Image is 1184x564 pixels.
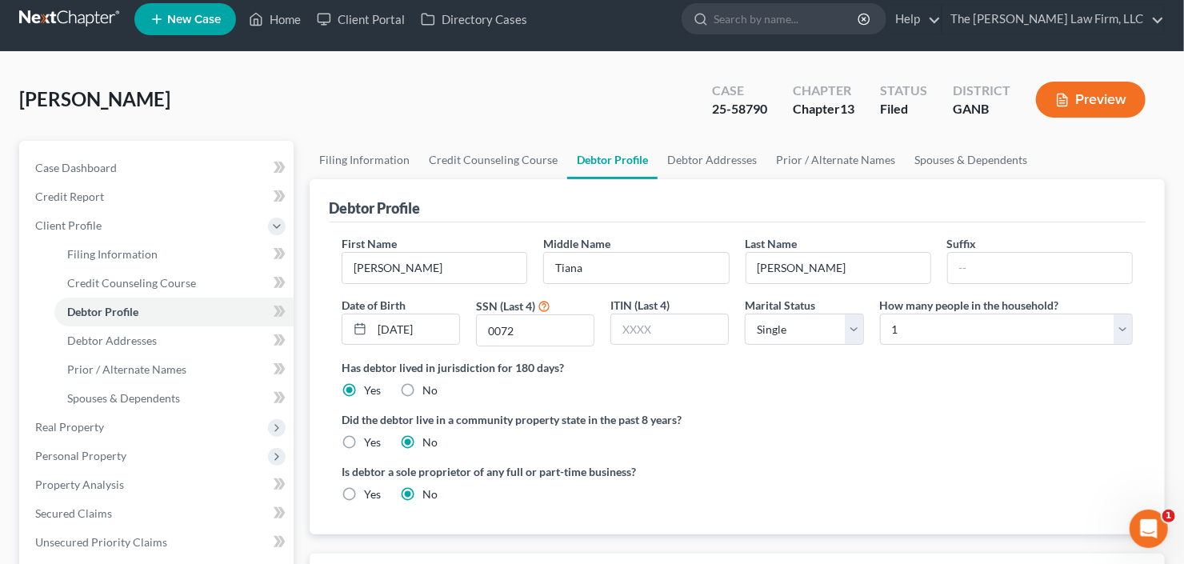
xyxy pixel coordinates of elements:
span: Filing Information [67,247,158,261]
input: Search by name... [714,4,860,34]
label: Yes [364,486,381,502]
span: Client Profile [35,218,102,232]
span: Personal Property [35,449,126,462]
label: SSN (Last 4) [476,298,535,314]
a: Filing Information [54,240,294,269]
a: Prior / Alternate Names [54,355,294,384]
div: GANB [953,100,1010,118]
div: Case [712,82,767,100]
span: 13 [840,101,854,116]
label: Date of Birth [342,297,406,314]
a: Debtor Addresses [54,326,294,355]
a: Home [241,5,309,34]
input: M.I [544,253,728,283]
span: Secured Claims [35,506,112,520]
label: Did the debtor live in a community property state in the past 8 years? [342,411,1133,428]
a: Debtor Profile [567,141,658,179]
label: Yes [364,434,381,450]
span: Unsecured Priority Claims [35,535,167,549]
a: Directory Cases [413,5,535,34]
span: Credit Counseling Course [67,276,196,290]
button: Preview [1036,82,1146,118]
a: Debtor Addresses [658,141,766,179]
a: Spouses & Dependents [905,141,1037,179]
a: Client Portal [309,5,413,34]
label: No [422,382,438,398]
label: Last Name [746,235,798,252]
div: Filed [880,100,927,118]
label: First Name [342,235,397,252]
label: Middle Name [543,235,610,252]
input: XXXX [611,314,728,345]
label: Marital Status [745,297,815,314]
div: 25-58790 [712,100,767,118]
a: Spouses & Dependents [54,384,294,413]
a: Credit Report [22,182,294,211]
span: Debtor Addresses [67,334,157,347]
span: Prior / Alternate Names [67,362,186,376]
input: -- [948,253,1132,283]
a: Unsecured Priority Claims [22,528,294,557]
a: The [PERSON_NAME] Law Firm, LLC [942,5,1164,34]
label: ITIN (Last 4) [610,297,670,314]
label: Has debtor lived in jurisdiction for 180 days? [342,359,1133,376]
input: -- [342,253,526,283]
a: Property Analysis [22,470,294,499]
span: Credit Report [35,190,104,203]
label: Yes [364,382,381,398]
span: Spouses & Dependents [67,391,180,405]
span: Case Dashboard [35,161,117,174]
span: Property Analysis [35,478,124,491]
a: Debtor Profile [54,298,294,326]
span: Real Property [35,420,104,434]
a: Credit Counseling Course [419,141,567,179]
input: XXXX [477,315,594,346]
a: Case Dashboard [22,154,294,182]
div: Chapter [793,82,854,100]
span: New Case [167,14,221,26]
a: Filing Information [310,141,419,179]
iframe: Intercom live chat [1130,510,1168,548]
label: Is debtor a sole proprietor of any full or part-time business? [342,463,730,480]
label: No [422,434,438,450]
a: Help [887,5,941,34]
a: Secured Claims [22,499,294,528]
span: Debtor Profile [67,305,138,318]
div: District [953,82,1010,100]
label: Suffix [947,235,977,252]
a: Prior / Alternate Names [766,141,905,179]
span: 1 [1162,510,1175,522]
span: [PERSON_NAME] [19,87,170,110]
label: No [422,486,438,502]
label: How many people in the household? [880,297,1059,314]
div: Status [880,82,927,100]
a: Credit Counseling Course [54,269,294,298]
div: Chapter [793,100,854,118]
input: MM/DD/YYYY [372,314,459,345]
div: Debtor Profile [329,198,420,218]
input: -- [746,253,930,283]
